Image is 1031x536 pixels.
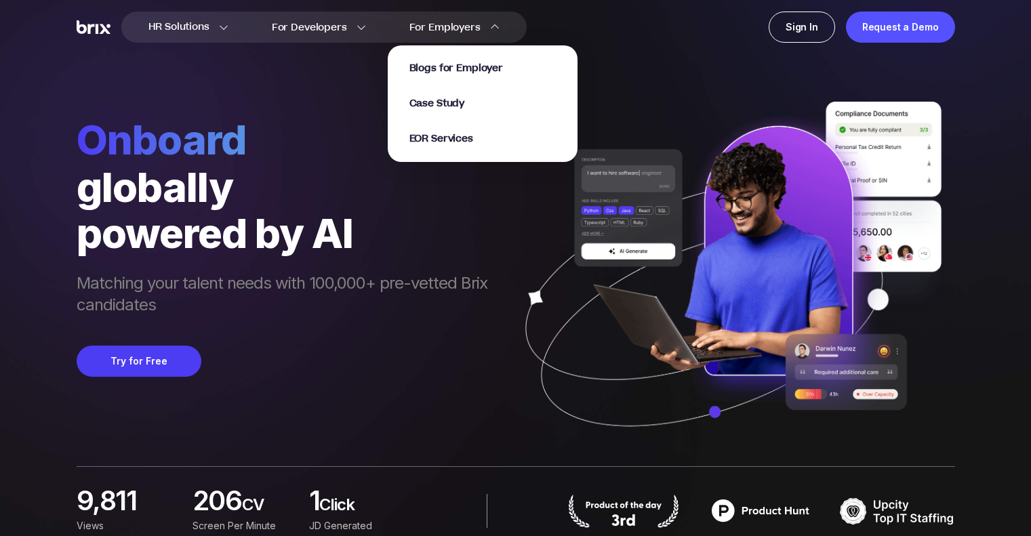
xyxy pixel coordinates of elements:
div: Views [77,518,176,533]
img: ai generate [501,102,955,466]
span: Matching your talent needs with 100,000+ pre-vetted Brix candidates [77,272,501,318]
div: JD Generated [308,518,408,533]
div: screen per minute [193,518,292,533]
span: Click [319,494,409,521]
span: For Developers [272,20,347,35]
a: Blogs for Employer [409,60,503,75]
img: Brix Logo [77,20,110,35]
div: globally [77,164,501,210]
span: HR Solutions [148,16,209,38]
img: TOP IT STAFFING [840,494,955,528]
div: powered by AI [77,210,501,256]
img: product hunt badge [566,494,681,528]
img: product hunt badge [703,494,818,528]
a: Case Study [409,96,465,110]
span: CV [241,494,292,521]
span: Blogs for Employer [409,61,503,75]
span: 206 [193,489,241,516]
span: For Employers [409,20,481,35]
button: Try for Free [77,346,201,377]
a: Request a Demo [846,12,955,43]
span: Onboard [77,115,501,164]
span: 1 [308,489,319,516]
span: 9,811 [77,489,136,512]
a: Sign In [769,12,835,43]
a: EOR Services [409,131,473,146]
